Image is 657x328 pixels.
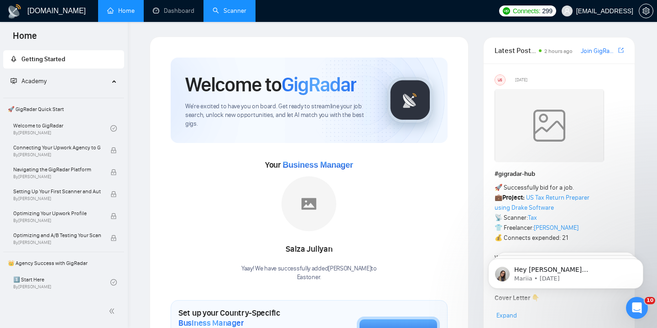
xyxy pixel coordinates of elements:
div: US [495,75,505,85]
span: 10 [645,297,655,304]
span: We're excited to have you on board. Get ready to streamline your job search, unlock new opportuni... [185,102,373,128]
span: rocket [10,56,17,62]
a: setting [639,7,653,15]
h1: # gigradar-hub [495,169,624,179]
span: Expand [496,312,517,319]
a: Welcome to GigRadarBy[PERSON_NAME] [13,118,110,138]
li: Getting Started [3,50,124,69]
iframe: Intercom live chat [626,297,648,319]
h1: Set up your Country-Specific [178,308,311,328]
span: lock [110,147,117,153]
span: setting [639,7,653,15]
a: dashboardDashboard [153,7,194,15]
span: Connecting Your Upwork Agency to GigRadar [13,143,101,152]
img: upwork-logo.png [503,7,510,15]
a: Tax [528,214,537,222]
span: Your [265,160,353,170]
span: Academy [10,77,47,85]
span: lock [110,213,117,219]
img: logo [7,4,22,19]
span: Navigating the GigRadar Platform [13,165,101,174]
img: gigradar-logo.png [387,77,433,123]
span: By [PERSON_NAME] [13,196,101,201]
span: export [618,47,624,54]
span: 2 hours ago [544,48,573,54]
h1: Welcome to [185,72,356,97]
div: Salza Jullyan [241,242,377,257]
div: Yaay! We have successfully added [PERSON_NAME] to [241,265,377,282]
span: Academy [21,77,47,85]
p: Eastoner . [241,273,377,282]
span: Latest Posts from the GigRadar Community [495,45,536,56]
span: Getting Started [21,55,65,63]
iframe: Intercom notifications message [474,239,657,303]
span: lock [110,169,117,175]
span: check-circle [110,279,117,286]
span: lock [110,191,117,197]
a: 1️⃣ Start HereBy[PERSON_NAME] [13,272,110,292]
a: Join GigRadar Slack Community [581,46,616,56]
span: By [PERSON_NAME] [13,240,101,245]
span: [DATE] [515,76,527,84]
img: weqQh+iSagEgQAAAABJRU5ErkJggg== [495,89,604,162]
strong: Project: [502,194,525,201]
span: Business Manager [178,318,244,328]
span: double-left [109,307,118,316]
a: homeHome [107,7,135,15]
span: 🚀 GigRadar Quick Start [4,100,123,118]
a: US Tax Return Preparer using Drake Software [495,194,589,212]
span: By [PERSON_NAME] [13,174,101,180]
span: Connects: [513,6,540,16]
span: 299 [542,6,552,16]
img: placeholder.png [282,176,336,231]
span: Business Manager [282,160,353,169]
span: Optimizing and A/B Testing Your Scanner for Better Results [13,231,101,240]
span: By [PERSON_NAME] [13,218,101,223]
span: user [564,8,570,14]
span: Optimizing Your Upwork Profile [13,209,101,218]
a: searchScanner [213,7,246,15]
span: Home [5,29,44,48]
span: fund-projection-screen [10,78,17,84]
a: export [618,46,624,55]
span: GigRadar [282,72,356,97]
button: setting [639,4,653,18]
a: [PERSON_NAME] [534,224,579,232]
span: lock [110,235,117,241]
span: By [PERSON_NAME] [13,152,101,158]
span: 👑 Agency Success with GigRadar [4,254,123,272]
span: check-circle [110,125,117,132]
span: Setting Up Your First Scanner and Auto-Bidder [13,187,101,196]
